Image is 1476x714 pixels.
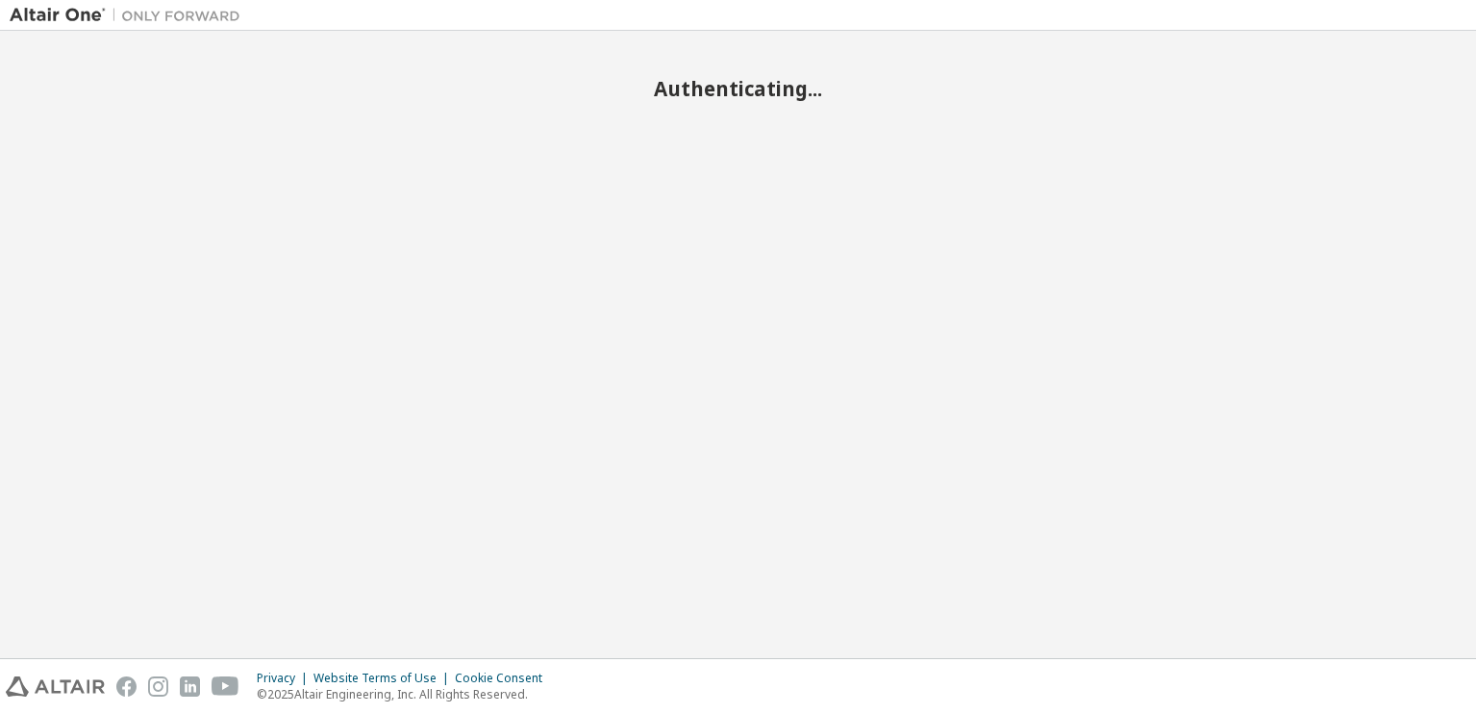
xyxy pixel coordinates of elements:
[10,76,1466,101] h2: Authenticating...
[455,671,554,686] div: Cookie Consent
[313,671,455,686] div: Website Terms of Use
[148,676,168,697] img: instagram.svg
[257,671,313,686] div: Privacy
[257,686,554,702] p: © 2025 Altair Engineering, Inc. All Rights Reserved.
[10,6,250,25] img: Altair One
[6,676,105,697] img: altair_logo.svg
[180,676,200,697] img: linkedin.svg
[212,676,239,697] img: youtube.svg
[116,676,137,697] img: facebook.svg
